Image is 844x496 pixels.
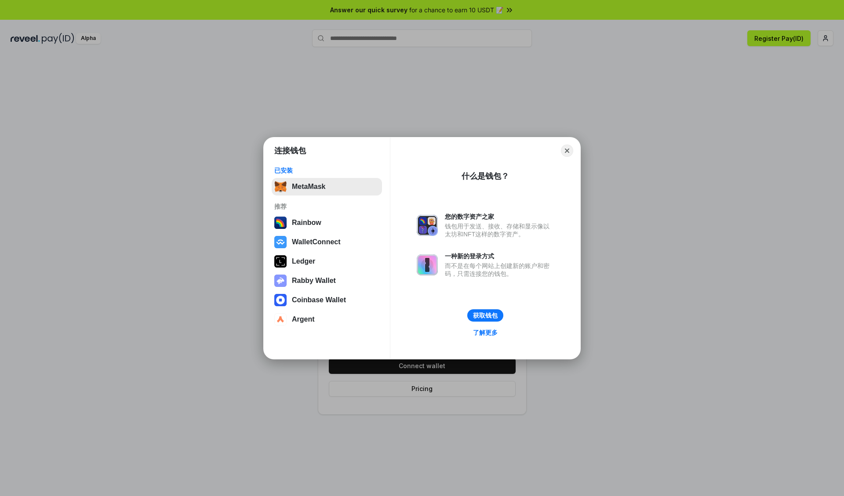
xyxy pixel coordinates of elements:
[274,255,287,268] img: svg+xml,%3Csvg%20xmlns%3D%22http%3A%2F%2Fwww.w3.org%2F2000%2Fsvg%22%20width%3D%2228%22%20height%3...
[445,222,554,238] div: 钱包用于发送、接收、存储和显示像以太坊和NFT这样的数字资产。
[462,171,509,181] div: 什么是钱包？
[274,167,379,174] div: 已安装
[561,145,573,157] button: Close
[272,291,382,309] button: Coinbase Wallet
[417,215,438,236] img: svg+xml,%3Csvg%20xmlns%3D%22http%3A%2F%2Fwww.w3.org%2F2000%2Fsvg%22%20fill%3D%22none%22%20viewBox...
[292,315,315,323] div: Argent
[272,253,382,270] button: Ledger
[417,254,438,275] img: svg+xml,%3Csvg%20xmlns%3D%22http%3A%2F%2Fwww.w3.org%2F2000%2Fsvg%22%20fill%3D%22none%22%20viewBox...
[274,145,306,156] h1: 连接钱包
[272,178,382,196] button: MetaMask
[272,311,382,328] button: Argent
[292,238,341,246] div: WalletConnect
[292,183,325,191] div: MetaMask
[274,313,287,326] img: svg+xml,%3Csvg%20width%3D%2228%22%20height%3D%2228%22%20viewBox%3D%220%200%2028%2028%22%20fill%3D...
[272,233,382,251] button: WalletConnect
[473,311,498,319] div: 获取钱包
[292,219,321,227] div: Rainbow
[292,277,336,285] div: Rabby Wallet
[445,213,554,221] div: 您的数字资产之家
[468,327,503,338] a: 了解更多
[274,181,287,193] img: svg+xml,%3Csvg%20fill%3D%22none%22%20height%3D%2233%22%20viewBox%3D%220%200%2035%2033%22%20width%...
[292,257,315,265] div: Ledger
[272,214,382,232] button: Rainbow
[274,275,287,287] img: svg+xml,%3Csvg%20xmlns%3D%22http%3A%2F%2Fwww.w3.org%2F2000%2Fsvg%22%20fill%3D%22none%22%20viewBox...
[274,217,287,229] img: svg+xml,%3Csvg%20width%3D%22120%22%20height%3D%22120%22%20viewBox%3D%220%200%20120%20120%22%20fil...
[292,296,346,304] div: Coinbase Wallet
[274,203,379,210] div: 推荐
[467,309,503,322] button: 获取钱包
[274,236,287,248] img: svg+xml,%3Csvg%20width%3D%2228%22%20height%3D%2228%22%20viewBox%3D%220%200%2028%2028%22%20fill%3D...
[445,252,554,260] div: 一种新的登录方式
[274,294,287,306] img: svg+xml,%3Csvg%20width%3D%2228%22%20height%3D%2228%22%20viewBox%3D%220%200%2028%2028%22%20fill%3D...
[473,329,498,337] div: 了解更多
[272,272,382,290] button: Rabby Wallet
[445,262,554,278] div: 而不是在每个网站上创建新的账户和密码，只需连接您的钱包。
